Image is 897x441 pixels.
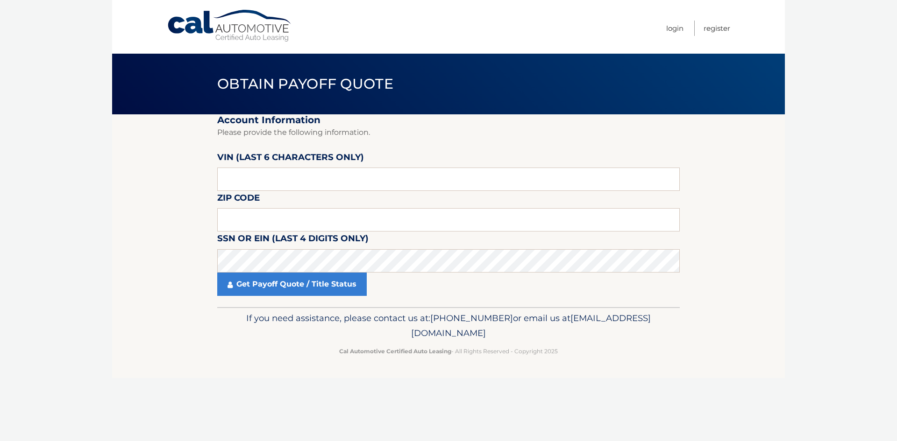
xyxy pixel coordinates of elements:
a: Cal Automotive [167,9,293,42]
strong: Cal Automotive Certified Auto Leasing [339,348,451,355]
h2: Account Information [217,114,680,126]
span: [PHONE_NUMBER] [430,313,513,323]
p: - All Rights Reserved - Copyright 2025 [223,346,674,356]
p: Please provide the following information. [217,126,680,139]
span: Obtain Payoff Quote [217,75,393,92]
label: VIN (last 6 characters only) [217,150,364,168]
label: Zip Code [217,191,260,208]
a: Register [704,21,730,36]
a: Get Payoff Quote / Title Status [217,273,367,296]
label: SSN or EIN (last 4 digits only) [217,231,369,249]
p: If you need assistance, please contact us at: or email us at [223,311,674,341]
a: Login [666,21,683,36]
